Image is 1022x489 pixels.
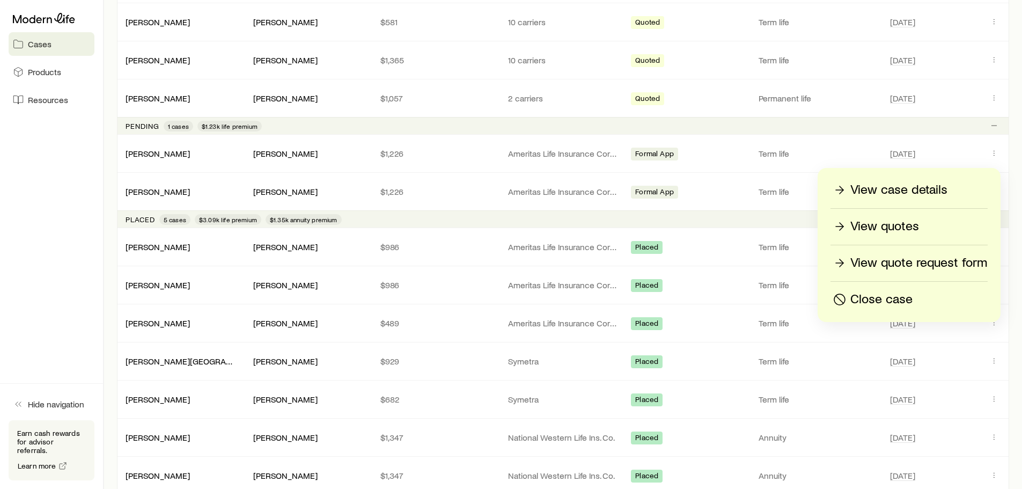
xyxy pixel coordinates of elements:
[253,318,318,329] div: [PERSON_NAME]
[126,432,190,442] a: [PERSON_NAME]
[890,394,915,405] span: [DATE]
[759,186,878,197] p: Term life
[508,470,619,481] p: National Western Life Ins. Co.
[635,18,660,29] span: Quoted
[380,318,491,329] p: $489
[253,280,318,291] div: [PERSON_NAME]
[890,17,915,27] span: [DATE]
[635,471,658,483] span: Placed
[635,94,660,105] span: Quoted
[126,394,190,404] a: [PERSON_NAME]
[380,432,491,443] p: $1,347
[635,433,658,444] span: Placed
[126,186,190,196] a: [PERSON_NAME]
[759,470,878,481] p: Annuity
[126,122,159,130] p: Pending
[759,242,878,252] p: Term life
[168,122,189,130] span: 1 cases
[759,318,878,329] p: Term life
[380,55,491,65] p: $1,365
[126,93,190,104] div: [PERSON_NAME]
[380,394,491,405] p: $682
[126,432,190,443] div: [PERSON_NAME]
[635,319,658,330] span: Placed
[850,254,987,272] p: View quote request form
[890,356,915,367] span: [DATE]
[126,148,190,158] a: [PERSON_NAME]
[890,318,915,329] span: [DATE]
[380,186,491,197] p: $1,226
[850,291,913,308] p: Close case
[126,93,190,103] a: [PERSON_NAME]
[508,318,619,329] p: Ameritas Life Insurance Corp. (Ameritas)
[830,254,988,273] a: View quote request form
[759,432,878,443] p: Annuity
[890,432,915,443] span: [DATE]
[890,470,915,481] span: [DATE]
[126,394,190,405] div: [PERSON_NAME]
[830,217,988,236] a: View quotes
[126,148,190,159] div: [PERSON_NAME]
[508,242,619,252] p: Ameritas Life Insurance Corp. (Ameritas)
[126,55,190,65] a: [PERSON_NAME]
[635,281,658,292] span: Placed
[9,420,94,480] div: Earn cash rewards for advisor referrals.Learn more
[28,39,52,49] span: Cases
[635,243,658,254] span: Placed
[199,215,257,224] span: $3.09k life premium
[126,242,190,252] a: [PERSON_NAME]
[253,242,318,253] div: [PERSON_NAME]
[9,392,94,416] button: Hide navigation
[850,181,947,199] p: View case details
[508,356,619,367] p: Symetra
[380,470,491,481] p: $1,347
[380,148,491,159] p: $1,226
[253,148,318,159] div: [PERSON_NAME]
[850,218,919,235] p: View quotes
[28,399,84,410] span: Hide navigation
[202,122,258,130] span: $1.23k life premium
[9,88,94,112] a: Resources
[890,55,915,65] span: [DATE]
[126,356,236,367] div: [PERSON_NAME][GEOGRAPHIC_DATA]
[380,93,491,104] p: $1,057
[126,280,190,291] div: [PERSON_NAME]
[759,356,878,367] p: Term life
[253,356,318,367] div: [PERSON_NAME]
[126,280,190,290] a: [PERSON_NAME]
[759,148,878,159] p: Term life
[253,55,318,66] div: [PERSON_NAME]
[28,67,61,77] span: Products
[380,242,491,252] p: $986
[126,318,190,328] a: [PERSON_NAME]
[253,17,318,28] div: [PERSON_NAME]
[508,394,619,405] p: Symetra
[508,280,619,290] p: Ameritas Life Insurance Corp. (Ameritas)
[380,17,491,27] p: $581
[126,318,190,329] div: [PERSON_NAME]
[126,17,190,27] a: [PERSON_NAME]
[635,357,658,368] span: Placed
[830,290,988,309] button: Close case
[18,462,56,470] span: Learn more
[830,181,988,200] a: View case details
[890,148,915,159] span: [DATE]
[126,215,155,224] p: Placed
[759,280,878,290] p: Term life
[126,17,190,28] div: [PERSON_NAME]
[126,242,190,253] div: [PERSON_NAME]
[759,93,878,104] p: Permanent life
[253,394,318,405] div: [PERSON_NAME]
[164,215,186,224] span: 5 cases
[380,356,491,367] p: $929
[9,60,94,84] a: Products
[508,432,619,443] p: National Western Life Ins. Co.
[635,395,658,406] span: Placed
[508,17,619,27] p: 10 carriers
[270,215,337,224] span: $1.35k annuity premium
[508,93,619,104] p: 2 carriers
[126,356,270,366] a: [PERSON_NAME][GEOGRAPHIC_DATA]
[508,148,619,159] p: Ameritas Life Insurance Corp. (Ameritas)
[890,93,915,104] span: [DATE]
[126,470,190,480] a: [PERSON_NAME]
